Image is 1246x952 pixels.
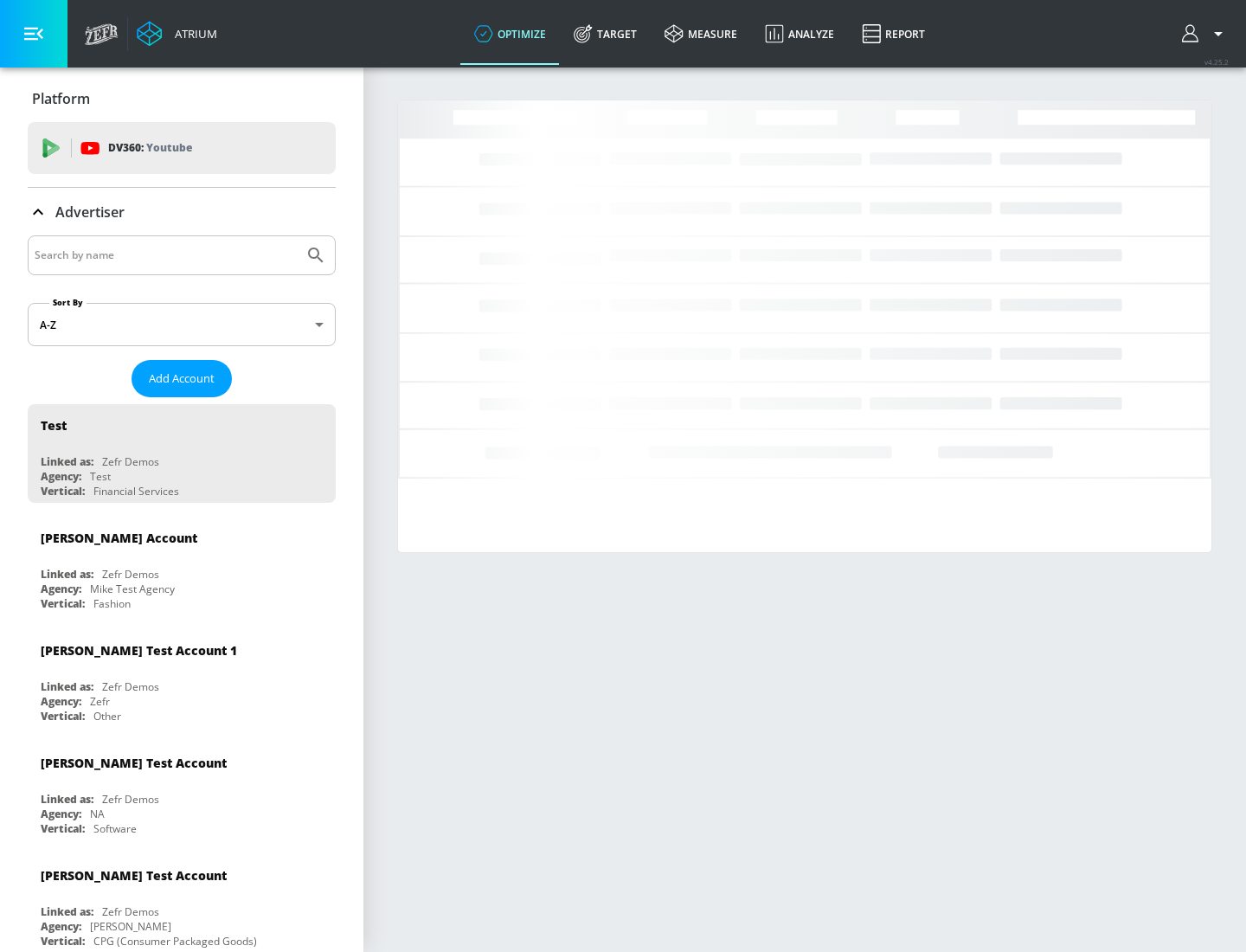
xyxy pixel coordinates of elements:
p: DV360: [108,138,192,158]
div: [PERSON_NAME] Test Account 1Linked as:Zefr DemosAgency:ZefrVertical:Other [28,629,336,728]
div: Linked as: [41,792,93,807]
span: Add Account [149,369,215,389]
div: Vertical: [41,709,85,724]
button: Add Account [132,360,232,397]
div: [PERSON_NAME] Test Account [41,755,227,771]
div: Advertiser [28,188,336,236]
div: Agency: [41,919,81,934]
div: Linked as: [41,904,93,919]
p: Youtube [146,138,192,157]
div: TestLinked as:Zefr DemosAgency:TestVertical:Financial Services [28,404,336,503]
div: [PERSON_NAME] Account [41,530,197,546]
div: Platform [28,74,336,123]
input: Search by name [35,244,297,267]
a: Analyze [751,3,848,65]
div: Agency: [41,582,81,596]
div: Linked as: [41,454,93,469]
a: Report [848,3,939,65]
div: Agency: [41,469,81,484]
div: [PERSON_NAME] Test AccountLinked as:Zefr DemosAgency:NAVertical:Software [28,742,336,840]
div: Zefr Demos [102,679,159,694]
a: Atrium [137,21,217,47]
div: Agency: [41,807,81,821]
div: Zefr Demos [102,454,159,469]
div: Linked as: [41,679,93,694]
div: Financial Services [93,484,179,499]
div: Vertical: [41,934,85,949]
a: optimize [460,3,560,65]
div: [PERSON_NAME] AccountLinked as:Zefr DemosAgency:Mike Test AgencyVertical:Fashion [28,517,336,615]
div: Other [93,709,121,724]
div: NA [90,807,105,821]
div: Linked as: [41,567,93,582]
div: [PERSON_NAME] Test Account [41,867,227,884]
div: Zefr [90,694,110,709]
a: Target [560,3,651,65]
div: Mike Test Agency [90,582,175,596]
div: CPG (Consumer Packaged Goods) [93,934,257,949]
span: v 4.25.2 [1204,57,1229,67]
p: Advertiser [55,203,125,222]
p: Platform [32,89,90,108]
a: measure [651,3,751,65]
div: Test [41,417,67,434]
div: [PERSON_NAME] Test Account 1 [41,642,237,659]
div: Agency: [41,694,81,709]
div: Zefr Demos [102,792,159,807]
div: Vertical: [41,596,85,611]
div: Zefr Demos [102,904,159,919]
div: Vertical: [41,821,85,836]
div: Test [90,469,111,484]
label: Sort By [49,297,87,308]
div: A-Z [28,303,336,346]
div: Vertical: [41,484,85,499]
div: DV360: Youtube [28,122,336,174]
div: Fashion [93,596,131,611]
div: Atrium [168,26,217,42]
div: Software [93,821,137,836]
div: [PERSON_NAME] [90,919,171,934]
div: Zefr Demos [102,567,159,582]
